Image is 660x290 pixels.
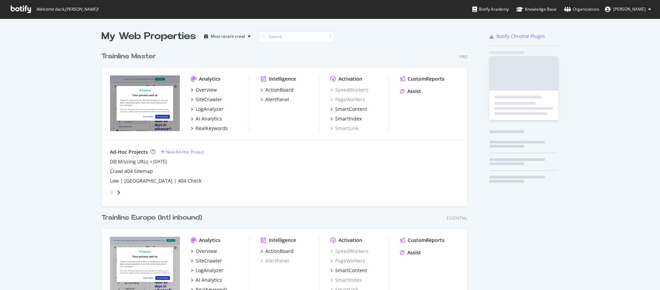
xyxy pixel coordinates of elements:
[330,115,362,122] a: SmartIndex
[110,158,148,165] a: DB Missing URLs
[107,187,116,198] div: angle-left
[101,51,156,61] div: Trainline Master
[516,6,557,13] div: Knowledge Base
[191,267,223,274] a: LogAnalyzer
[407,88,421,95] div: Assist
[110,76,180,131] img: https://www.thetrainline.com
[613,6,646,12] span: Kristina Fox
[339,76,362,82] div: Activation
[196,125,228,132] div: RealKeywords
[599,4,657,15] button: [PERSON_NAME]
[191,257,222,264] a: SiteCrawler
[161,149,204,155] a: New Ad-Hoc Project
[110,168,153,175] a: Crawl 404 Sitemap
[330,267,367,274] a: SmartContent
[191,115,222,122] a: AI Analytics
[265,248,294,255] div: ActionBoard
[196,267,223,274] div: LogAnalyzer
[330,96,365,103] a: PageWorkers
[153,159,167,164] a: [DATE]
[330,86,368,93] a: SpeedWorkers
[259,31,334,43] input: Search
[261,96,289,103] a: AlertPanel
[110,177,201,184] a: Low | [GEOGRAPHIC_DATA] | 404 Check
[330,248,368,255] a: SpeedWorkers
[400,249,421,256] a: Assist
[110,149,148,155] div: Ad-Hoc Projects
[400,237,444,244] a: CustomReports
[265,86,294,93] div: ActionBoard
[199,76,220,82] div: Analytics
[407,249,421,256] div: Assist
[211,34,245,38] div: Most recent crawl
[101,51,159,61] a: Trainline Master
[472,6,509,13] div: Botify Academy
[400,76,444,82] a: CustomReports
[196,248,217,255] div: Overview
[191,248,217,255] a: Overview
[196,257,222,264] div: SiteCrawler
[191,86,217,93] a: Overview
[196,277,222,283] div: AI Analytics
[335,115,362,122] div: SmartIndex
[101,213,205,223] a: Trainline Europe (Intl inbound)
[330,277,362,283] a: SmartIndex
[196,106,223,113] div: LogAnalyzer
[489,33,545,40] a: Botify Chrome Plugin
[261,248,294,255] a: ActionBoard
[408,76,444,82] div: CustomReports
[101,213,202,223] div: Trainline Europe (Intl inbound)
[460,54,467,60] div: Pro
[201,31,253,42] button: Most recent crawl
[101,30,196,43] div: My Web Properties
[191,277,222,283] a: AI Analytics
[196,96,222,103] div: SiteCrawler
[339,237,362,244] div: Activation
[408,237,444,244] div: CustomReports
[564,6,599,13] div: Organizations
[269,76,296,82] div: Intelligence
[496,33,545,40] div: Botify Chrome Plugin
[269,237,296,244] div: Intelligence
[335,267,367,274] div: SmartContent
[330,125,358,132] a: SmartLink
[191,125,228,132] a: RealKeywords
[199,237,220,244] div: Analytics
[191,96,222,103] a: SiteCrawler
[166,149,204,155] div: New Ad-Hoc Project
[330,257,365,264] a: PageWorkers
[196,86,217,93] div: Overview
[330,106,367,113] a: SmartContent
[261,86,294,93] a: ActionBoard
[116,189,121,196] div: angle-right
[261,257,289,264] a: AlertPanel
[196,115,222,122] div: AI Analytics
[36,7,98,12] span: Welcome back, [PERSON_NAME] !
[400,88,421,95] a: Assist
[265,96,289,103] div: AlertPanel
[447,215,467,221] div: Essential
[191,106,223,113] a: LogAnalyzer
[335,106,367,113] div: SmartContent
